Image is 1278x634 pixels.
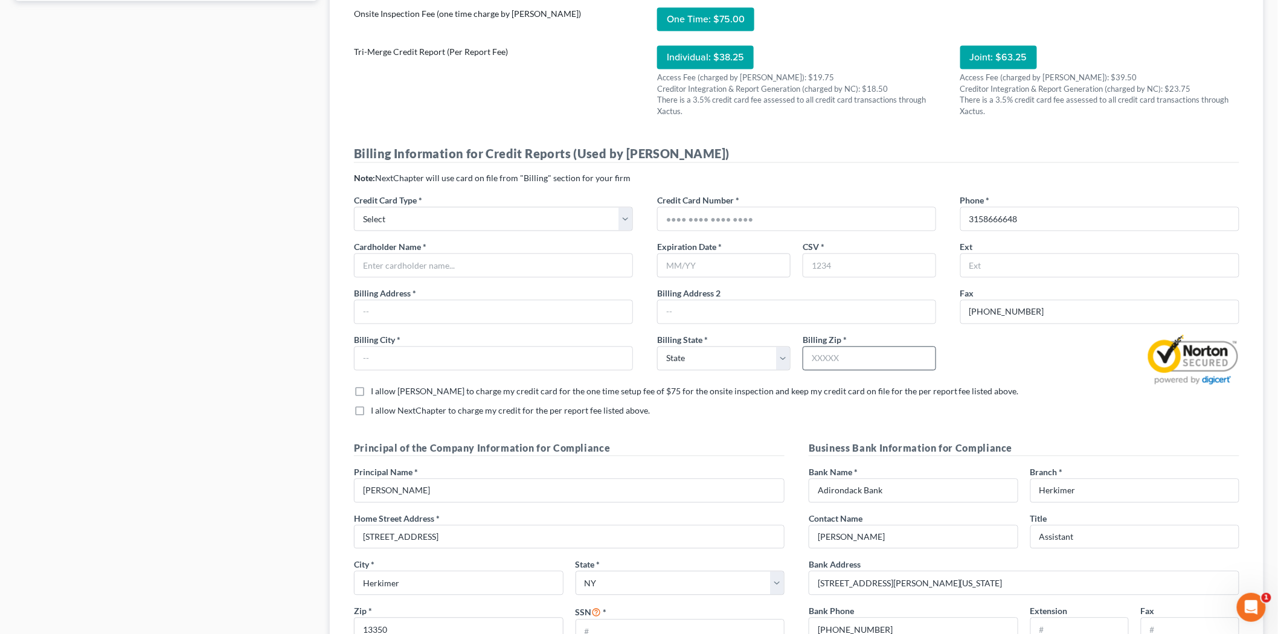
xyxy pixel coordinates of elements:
input: -- [355,347,632,370]
input: -- [355,301,632,324]
span: CSV [803,242,819,252]
input: XXXXX [803,347,936,371]
span: Phone [960,196,984,206]
span: Credit Card Type [354,196,417,206]
label: Billing Address 2 [657,287,721,300]
span: Billing City [354,335,395,345]
input: -- [1031,479,1239,502]
label: Extension [1030,605,1068,618]
input: -- [809,479,1018,502]
div: Tri-Merge Credit Report (Per Report Fee) [354,46,633,58]
p: NextChapter will use card on file from "Billing" section for your firm [354,173,1239,185]
div: Individual: $38.25 [657,46,754,69]
input: Fax [961,301,1239,324]
div: One Time: $75.00 [657,8,754,31]
span: Billing Zip [803,335,841,345]
input: ●●●● ●●●● ●●●● ●●●● [658,208,936,231]
div: Access Fee (charged by [PERSON_NAME]): $19.75 [657,72,936,83]
iframe: Intercom live chat [1237,593,1266,622]
span: Billing State [657,335,702,345]
span: Expiration Date [657,242,716,252]
div: Creditor Integration & Report Generation (charged by NC): $18.50 [657,83,936,95]
span: Bank Name [809,467,852,478]
span: Principal Name [354,467,413,478]
input: -- [658,301,936,324]
span: Branch [1030,467,1058,478]
span: Billing Address [354,289,411,299]
span: Zip [354,606,367,616]
span: 1 [1262,593,1271,603]
input: Enter cardholder name... [355,254,632,277]
input: Phone [961,208,1239,231]
input: Ext [961,254,1239,277]
input: 1234 [803,254,936,277]
label: Fax [1141,605,1155,618]
span: State [576,560,595,570]
input: -- [355,479,784,502]
div: Onsite Inspection Fee (one time charge by [PERSON_NAME]) [354,8,633,20]
div: Joint: $63.25 [960,46,1037,69]
span: Cardholder Name [354,242,421,252]
label: Bank Phone [809,605,854,618]
label: Fax [960,287,974,300]
label: Bank Address [809,559,861,571]
div: There is a 3.5% credit card fee assessed to all credit card transactions through Xactus. [960,94,1239,117]
h5: Business Bank Information for Compliance [809,441,1239,456]
input: -- [809,572,1239,595]
label: Ext [960,241,973,254]
span: Home Street Address [354,514,434,524]
div: Creditor Integration & Report Generation (charged by NC): $23.75 [960,83,1239,95]
input: -- [355,526,784,549]
span: I allow [PERSON_NAME] to charge my credit card for the one time setup fee of $75 for the onsite i... [371,386,1019,397]
label: Title [1030,513,1047,525]
span: Credit Card Number [657,196,734,206]
h4: Billing Information for Credit Reports (Used by [PERSON_NAME]) [354,146,1239,163]
a: Norton Secured privacy certification [1147,353,1239,363]
label: Contact Name [809,513,862,525]
span: SSN [576,607,592,618]
div: Access Fee (charged by [PERSON_NAME]): $39.50 [960,72,1239,83]
input: -- [809,526,1018,549]
div: There is a 3.5% credit card fee assessed to all credit card transactions through Xactus. [657,94,936,117]
strong: Note: [354,173,375,184]
input: -- [355,572,563,595]
h5: Principal of the Company Information for Compliance [354,441,785,456]
span: City [354,560,369,570]
span: I allow NextChapter to charge my credit for the per report fee listed above. [371,406,650,416]
img: Powered by Symantec [1147,334,1239,386]
input: MM/YY [657,254,791,278]
input: -- [1031,526,1239,549]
